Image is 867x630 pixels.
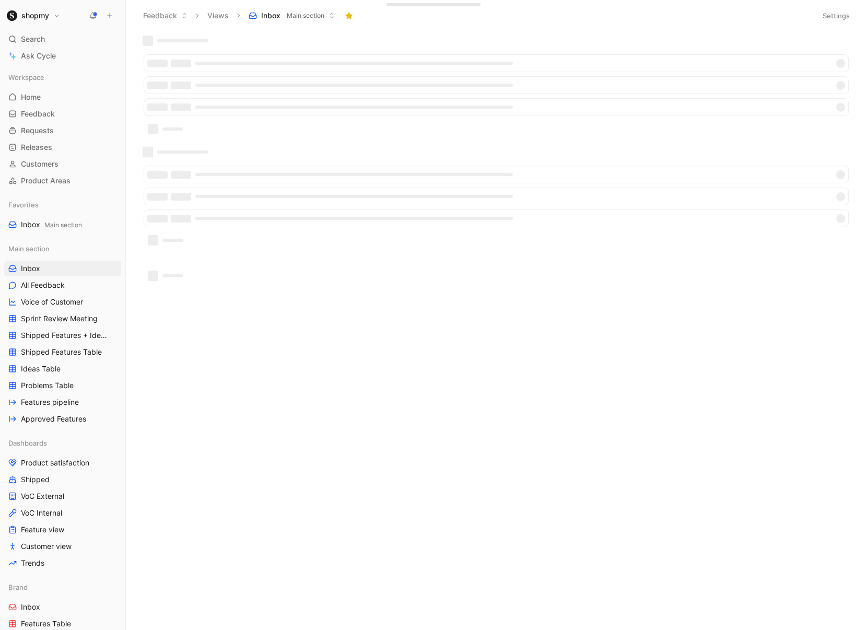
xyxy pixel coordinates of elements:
span: Requests [21,125,54,136]
span: Customers [21,159,58,169]
div: DashboardsProduct satisfactionShippedVoC ExternalVoC InternalFeature viewCustomer viewTrends [4,435,121,571]
a: Trends [4,555,121,571]
div: Brand [4,579,121,595]
span: Features Table [21,619,71,629]
a: Product satisfaction [4,455,121,471]
a: VoC Internal [4,505,121,521]
a: Requests [4,123,121,138]
a: VoC External [4,488,121,504]
span: Home [21,92,41,102]
button: shopmyshopmy [4,8,63,23]
a: Ask Cycle [4,48,121,64]
div: Workspace [4,69,121,85]
span: Inbox [21,219,82,230]
span: Main section [8,243,50,254]
span: Workspace [8,72,44,83]
a: Shipped Features Table [4,344,121,360]
span: Main section [287,10,324,21]
button: Settings [818,8,854,23]
a: Product Areas [4,173,121,189]
span: Inbox [21,602,40,612]
button: Feedback [138,8,192,24]
button: InboxMain section [244,8,339,24]
img: shopmy [7,10,17,21]
a: Feedback [4,106,121,122]
a: Customers [4,156,121,172]
span: Features pipeline [21,397,79,407]
div: Favorites [4,197,121,213]
span: Trends [21,558,44,568]
span: VoC External [21,491,64,501]
span: Feature view [21,524,64,535]
a: Home [4,89,121,105]
a: Voice of Customer [4,294,121,310]
span: Inbox [261,10,280,21]
div: Main sectionInboxAll FeedbackVoice of CustomerSprint Review MeetingShipped Features + Ideas Table... [4,241,121,427]
a: Releases [4,139,121,155]
span: VoC Internal [21,508,62,518]
a: Feature view [4,522,121,538]
a: Shipped Features + Ideas Table [4,328,121,343]
div: Dashboards [4,435,121,451]
span: Sprint Review Meeting [21,313,98,324]
h1: shopmy [21,11,49,20]
a: Inbox [4,261,121,276]
a: Customer view [4,539,121,554]
span: Main section [44,221,82,229]
a: Shipped [4,472,121,487]
span: Product Areas [21,176,71,186]
a: Problems Table [4,378,121,393]
span: Feedback [21,109,55,119]
span: Ask Cycle [21,50,56,62]
span: Brand [8,582,28,592]
span: Ideas Table [21,364,61,374]
button: Views [203,8,233,24]
span: Inbox [21,263,40,274]
span: Shipped [21,474,50,485]
span: Favorites [8,200,39,210]
a: All Feedback [4,277,121,293]
a: InboxMain section [4,217,121,232]
div: Search [4,31,121,47]
span: Customer view [21,541,72,552]
span: All Feedback [21,280,65,290]
span: Voice of Customer [21,297,83,307]
a: Sprint Review Meeting [4,311,121,326]
span: Approved Features [21,414,86,424]
span: Shipped Features + Ideas Table [21,330,109,341]
span: Shipped Features Table [21,347,102,357]
span: Dashboards [8,438,47,448]
div: Main section [4,241,121,256]
span: Search [21,33,45,45]
a: Features pipeline [4,394,121,410]
a: Approved Features [4,411,121,427]
span: Problems Table [21,380,74,391]
a: Ideas Table [4,361,121,377]
a: Inbox [4,599,121,615]
span: Releases [21,142,52,153]
span: Product satisfaction [21,458,89,468]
